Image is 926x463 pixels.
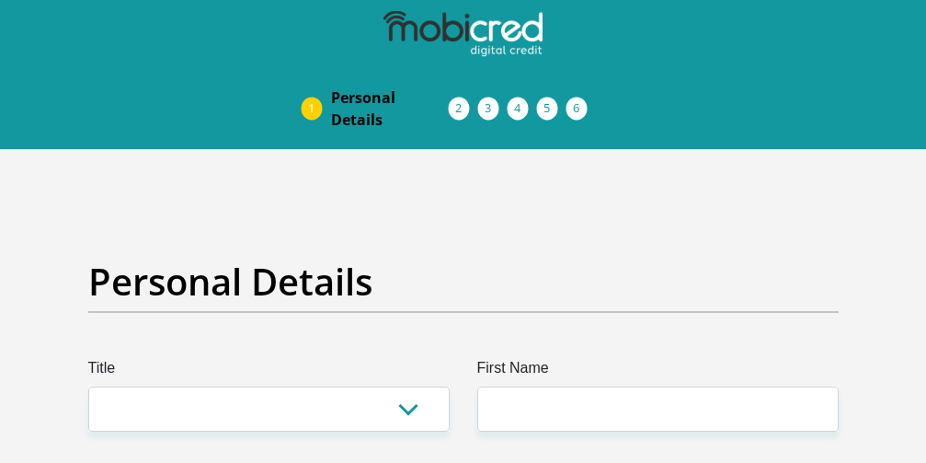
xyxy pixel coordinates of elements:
h2: Personal Details [88,260,839,304]
a: PersonalDetails [316,79,463,138]
label: Title [88,357,450,387]
img: mobicred logo [383,11,542,57]
span: Personal Details [331,87,449,131]
input: First Name [477,387,839,432]
label: First Name [477,357,839,387]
